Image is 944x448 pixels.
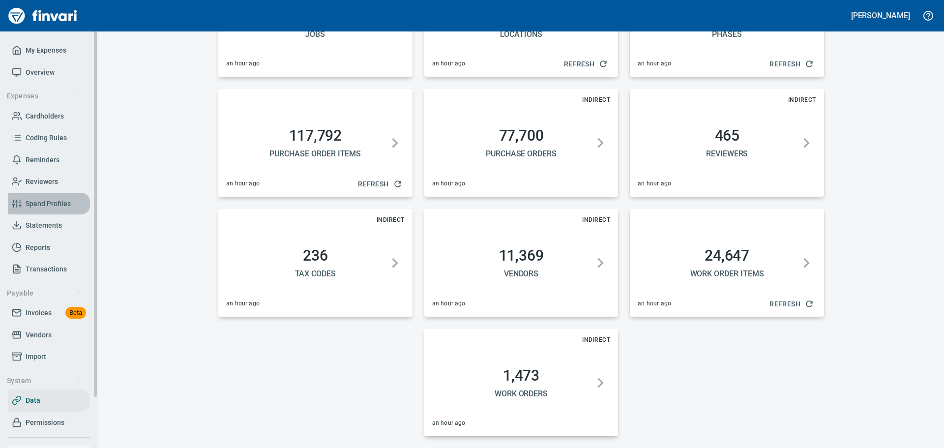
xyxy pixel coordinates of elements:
span: Indirect [373,215,409,225]
span: an hour ago [638,299,671,309]
span: Refresh [769,58,812,70]
a: Reports [8,237,90,259]
h5: Vendors [436,269,607,279]
a: Permissions [8,412,90,434]
h5: Work Orders [436,388,607,399]
span: an hour ago [432,179,466,189]
h5: Purchase Orders [436,149,607,159]
span: Indirect [578,215,614,225]
h5: Purchase Order Items [230,149,401,159]
a: Transactions [8,258,90,280]
a: My Expenses [8,39,90,61]
img: Finvari [6,4,80,28]
button: Refresh [766,295,816,313]
a: Cardholders [8,105,90,127]
span: Refresh [358,178,401,190]
a: Import [8,346,90,368]
button: 1,473Work Orders [432,355,611,411]
h5: Locations [436,29,607,39]
span: Indirect [578,95,614,105]
a: Vendors [8,324,90,346]
h2: 24,647 [642,247,812,265]
button: 24,647Work Order Items [638,235,816,291]
button: 236Tax Codes [226,235,405,291]
span: Beta [65,307,86,319]
span: an hour ago [226,179,260,189]
h5: Jobs [230,29,401,39]
h2: 77,700 [436,127,607,145]
span: an hour ago [638,59,671,69]
button: Refresh [354,175,405,193]
span: Vendors [26,329,52,341]
h2: 1,473 [436,367,607,385]
span: Permissions [26,417,64,429]
button: Refresh [560,55,611,73]
span: Indirect [784,95,820,105]
span: Import [26,351,46,363]
button: Payable [3,284,85,302]
span: Expenses [7,90,81,102]
h5: Reviewers [642,149,812,159]
span: Reviewers [26,176,58,188]
a: Overview [8,61,90,84]
button: System [3,372,85,390]
span: Reminders [26,154,59,166]
span: Overview [26,66,55,79]
span: an hour ago [226,299,260,309]
span: Invoices [26,307,52,319]
span: Coding Rules [26,132,67,144]
button: Expenses [3,87,85,105]
span: Transactions [26,263,67,275]
span: Refresh [769,298,812,310]
a: Coding Rules [8,127,90,149]
button: [PERSON_NAME] [849,8,913,23]
span: an hour ago [432,418,466,428]
h2: 236 [230,247,401,265]
a: Spend Profiles [8,193,90,215]
a: InvoicesBeta [8,302,90,324]
a: Reminders [8,149,90,171]
span: My Expenses [26,44,66,57]
a: Data [8,389,90,412]
a: Statements [8,214,90,237]
span: System [7,375,81,387]
button: 11,369Vendors [432,235,611,291]
span: Reports [26,241,50,254]
h2: 465 [642,127,812,145]
span: Data [26,394,40,407]
span: Cardholders [26,110,64,122]
span: Indirect [578,335,614,345]
span: Spend Profiles [26,198,71,210]
span: an hour ago [638,179,671,189]
button: 465Reviewers [638,115,816,171]
span: Refresh [564,58,607,70]
h5: [PERSON_NAME] [851,10,910,21]
h2: 11,369 [436,247,607,265]
span: Statements [26,219,62,232]
h5: Phases [642,29,812,39]
button: Refresh [766,55,816,73]
span: an hour ago [432,299,466,309]
h5: Work Order Items [642,269,812,279]
span: Payable [7,287,81,299]
span: an hour ago [432,59,466,69]
h2: 117,792 [230,127,401,145]
button: 117,792Purchase Order Items [226,115,405,171]
a: Reviewers [8,171,90,193]
button: 77,700Purchase Orders [432,115,611,171]
h5: Tax Codes [230,269,401,279]
span: an hour ago [226,59,260,69]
